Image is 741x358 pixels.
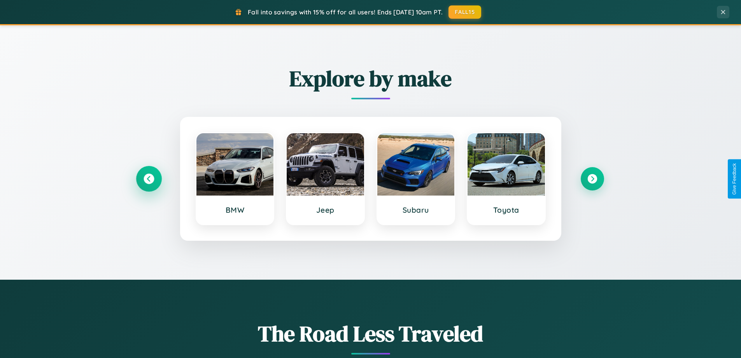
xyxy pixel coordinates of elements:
[248,8,443,16] span: Fall into savings with 15% off for all users! Ends [DATE] 10am PT.
[294,205,356,215] h3: Jeep
[137,319,604,349] h1: The Road Less Traveled
[385,205,447,215] h3: Subaru
[204,205,266,215] h3: BMW
[475,205,537,215] h3: Toyota
[137,63,604,93] h2: Explore by make
[448,5,481,19] button: FALL15
[732,163,737,195] div: Give Feedback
